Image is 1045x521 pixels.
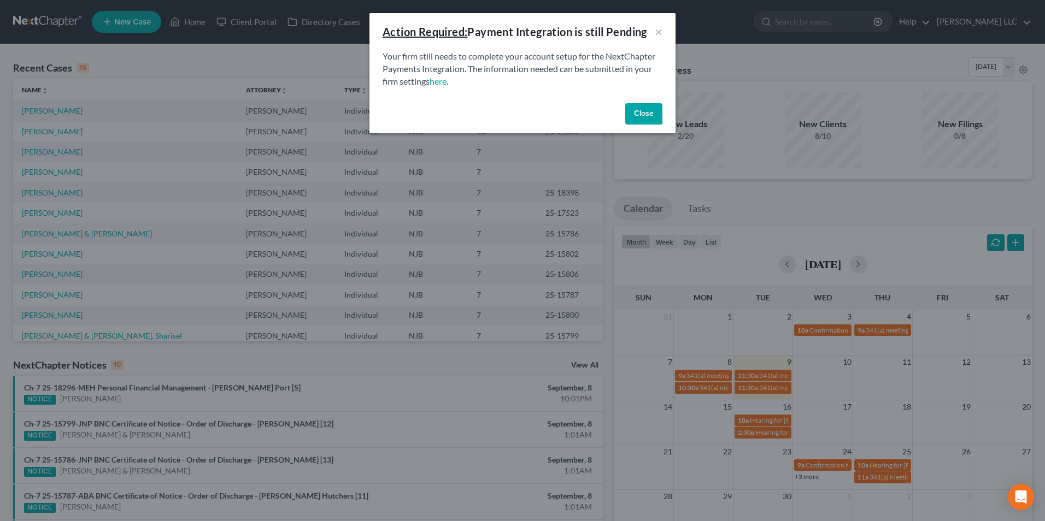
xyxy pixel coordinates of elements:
button: × [655,25,662,38]
u: Action Required: [383,25,467,38]
a: here [430,76,447,86]
p: Your firm still needs to complete your account setup for the NextChapter Payments Integration. Th... [383,50,662,88]
div: Payment Integration is still Pending [383,24,647,39]
button: Close [625,103,662,125]
div: Open Intercom Messenger [1008,484,1034,510]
